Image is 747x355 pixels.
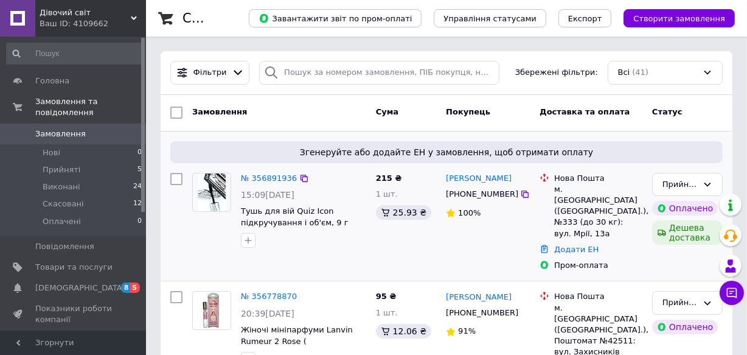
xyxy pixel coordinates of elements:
[446,173,512,185] a: [PERSON_NAME]
[568,14,602,23] span: Експорт
[376,308,398,317] span: 1 шт.
[554,184,642,239] div: м. [GEOGRAPHIC_DATA] ([GEOGRAPHIC_DATA].), №333 (до 30 кг): вул. Мрії, 13а
[443,14,537,23] span: Управління статусами
[249,9,422,27] button: Завантажити звіт по пром-оплаті
[241,190,294,200] span: 15:09[DATE]
[540,107,630,116] span: Доставка та оплата
[35,96,146,118] span: Замовлення та повідомлення
[241,309,294,318] span: 20:39[DATE]
[241,206,349,227] a: Тушь для вій Quiz Icon підкручування і об'єм, 9 г
[43,216,81,227] span: Оплачені
[458,208,481,217] span: 100%
[554,245,599,254] a: Додати ЕН
[133,199,142,209] span: 12
[434,9,546,27] button: Управління статусами
[198,174,226,211] img: Фото товару
[376,107,398,116] span: Cума
[662,178,698,191] div: Прийнято
[662,297,698,309] div: Прийнято
[137,216,142,227] span: 0
[35,128,86,139] span: Замовлення
[199,292,224,329] img: Фото товару
[35,303,113,325] span: Показники роботи компанії
[121,283,131,293] span: 8
[376,292,397,301] span: 95 ₴
[554,260,642,271] div: Пром-оплата
[35,76,69,86] span: Головна
[446,107,490,116] span: Покупець
[554,291,642,302] div: Нова Пошта
[633,14,725,23] span: Створити замовлення
[624,9,735,27] button: Створити замовлення
[259,61,499,85] input: Пошук за номером замовлення, ПІБ покупця, номером телефону, Email, номером накладної
[133,181,142,192] span: 24
[192,291,231,330] a: Фото товару
[259,13,412,24] span: Завантажити звіт по пром-оплаті
[376,205,431,220] div: 25.93 ₴
[193,67,227,79] span: Фільтри
[652,201,718,216] div: Оплачено
[376,174,402,183] span: 215 ₴
[40,7,131,18] span: Дівочий світ
[130,283,140,293] span: 5
[43,181,80,192] span: Виконані
[443,305,520,321] div: [PHONE_NUMBER]
[35,262,113,273] span: Товари та послуги
[652,320,718,334] div: Оплачено
[458,326,476,336] span: 91%
[720,281,744,305] button: Чат з покупцем
[652,107,683,116] span: Статус
[182,11,306,26] h1: Список замовлень
[652,220,723,245] div: Дешева доставка
[515,67,598,79] span: Збережені фільтри:
[443,186,520,202] div: [PHONE_NUMBER]
[241,292,297,301] a: № 356778870
[175,146,718,158] span: Згенеруйте або додайте ЕН у замовлення, щоб отримати оплату
[137,147,142,158] span: 0
[35,283,125,293] span: [DEMOGRAPHIC_DATA]
[241,174,297,183] a: № 356891936
[40,18,146,29] div: Ваш ID: 4109662
[611,13,735,23] a: Створити замовлення
[192,107,247,116] span: Замовлення
[137,164,142,175] span: 5
[6,43,143,65] input: Пошук
[43,164,80,175] span: Прийняті
[43,199,84,209] span: Скасовані
[554,173,642,184] div: Нова Пошта
[192,173,231,212] a: Фото товару
[376,324,431,339] div: 12.06 ₴
[376,189,398,199] span: 1 шт.
[446,292,512,303] a: [PERSON_NAME]
[632,68,648,77] span: (41)
[558,9,612,27] button: Експорт
[618,67,630,79] span: Всі
[35,241,94,252] span: Повідомлення
[43,147,60,158] span: Нові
